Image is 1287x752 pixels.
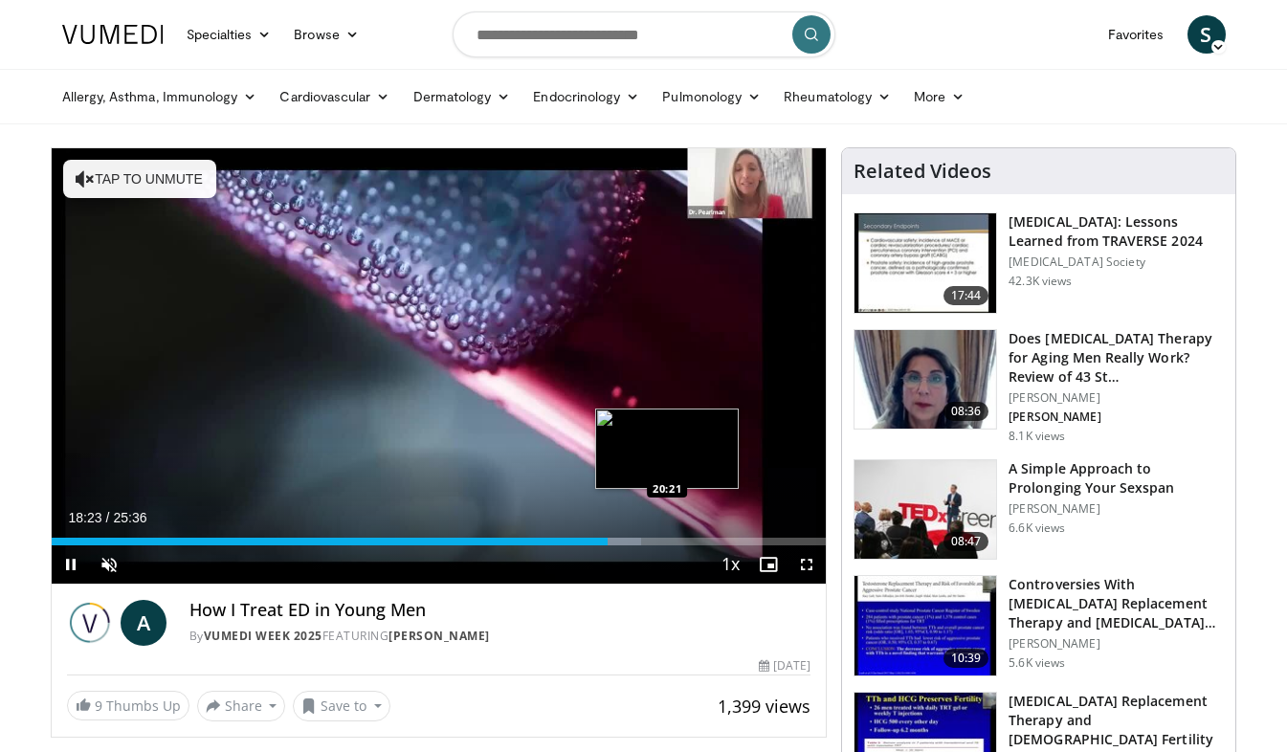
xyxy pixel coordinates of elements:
[854,329,1224,444] a: 08:36 Does [MEDICAL_DATA] Therapy for Aging Men Really Work? Review of 43 St… [PERSON_NAME] [PERS...
[788,545,826,584] button: Fullscreen
[943,649,989,668] span: 10:39
[854,212,1224,314] a: 17:44 [MEDICAL_DATA]: Lessons Learned from TRAVERSE 2024 [MEDICAL_DATA] Society 42.3K views
[293,691,390,721] button: Save to
[902,77,976,116] a: More
[943,402,989,421] span: 08:36
[1009,274,1072,289] p: 42.3K views
[1009,409,1224,425] p: [PERSON_NAME]
[943,532,989,551] span: 08:47
[854,459,1224,561] a: 08:47 A Simple Approach to Prolonging Your Sexspan [PERSON_NAME] 6.6K views
[1009,636,1224,652] p: [PERSON_NAME]
[189,628,811,645] div: By FEATURING
[388,628,490,644] a: [PERSON_NAME]
[268,77,401,116] a: Cardiovascular
[1187,15,1226,54] a: S
[1009,329,1224,387] h3: Does [MEDICAL_DATA] Therapy for Aging Men Really Work? Review of 43 St…
[1009,390,1224,406] p: [PERSON_NAME]
[718,695,810,718] span: 1,399 views
[52,148,827,585] video-js: Video Player
[854,160,991,183] h4: Related Videos
[51,77,269,116] a: Allergy, Asthma, Immunology
[62,25,164,44] img: VuMedi Logo
[1097,15,1176,54] a: Favorites
[943,286,989,305] span: 17:44
[67,691,189,720] a: 9 Thumbs Up
[204,628,322,644] a: Vumedi Week 2025
[67,600,113,646] img: Vumedi Week 2025
[453,11,835,57] input: Search topics, interventions
[402,77,522,116] a: Dermatology
[52,545,90,584] button: Pause
[749,545,788,584] button: Enable picture-in-picture mode
[711,545,749,584] button: Playback Rate
[63,160,216,198] button: Tap to unmute
[1009,254,1224,270] p: [MEDICAL_DATA] Society
[759,657,810,675] div: [DATE]
[113,510,146,525] span: 25:36
[854,213,996,313] img: 1317c62a-2f0d-4360-bee0-b1bff80fed3c.150x105_q85_crop-smart_upscale.jpg
[189,600,811,621] h4: How I Treat ED in Young Men
[90,545,128,584] button: Unmute
[854,576,996,675] img: 418933e4-fe1c-4c2e-be56-3ce3ec8efa3b.150x105_q85_crop-smart_upscale.jpg
[1009,212,1224,251] h3: [MEDICAL_DATA]: Lessons Learned from TRAVERSE 2024
[175,15,283,54] a: Specialties
[1009,575,1224,632] h3: Controversies With [MEDICAL_DATA] Replacement Therapy and [MEDICAL_DATA] Can…
[1009,459,1224,498] h3: A Simple Approach to Prolonging Your Sexspan
[95,697,102,715] span: 9
[651,77,772,116] a: Pulmonology
[854,575,1224,676] a: 10:39 Controversies With [MEDICAL_DATA] Replacement Therapy and [MEDICAL_DATA] Can… [PERSON_NAME]...
[521,77,651,116] a: Endocrinology
[106,510,110,525] span: /
[1009,429,1065,444] p: 8.1K views
[69,510,102,525] span: 18:23
[1009,501,1224,517] p: [PERSON_NAME]
[197,691,286,721] button: Share
[595,409,739,489] img: image.jpeg
[772,77,902,116] a: Rheumatology
[854,460,996,560] img: c4bd4661-e278-4c34-863c-57c104f39734.150x105_q85_crop-smart_upscale.jpg
[121,600,166,646] a: A
[854,330,996,430] img: 4d4bce34-7cbb-4531-8d0c-5308a71d9d6c.150x105_q85_crop-smart_upscale.jpg
[1009,692,1224,749] h3: [MEDICAL_DATA] Replacement Therapy and [DEMOGRAPHIC_DATA] Fertility
[282,15,370,54] a: Browse
[52,538,827,545] div: Progress Bar
[1009,655,1065,671] p: 5.6K views
[1009,520,1065,536] p: 6.6K views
